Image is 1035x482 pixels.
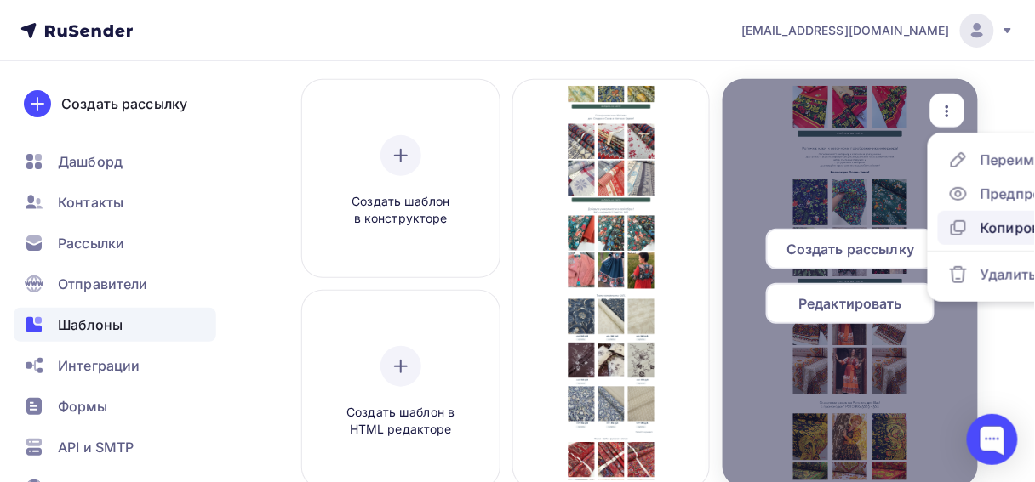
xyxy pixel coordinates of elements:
[14,226,216,260] a: Рассылки
[14,389,216,423] a: Формы
[741,22,950,39] span: [EMAIL_ADDRESS][DOMAIN_NAME]
[58,192,123,213] span: Контакты
[14,185,216,219] a: Контакты
[320,193,482,228] span: Создать шаблон в конструкторе
[58,315,123,335] span: Шаблоны
[798,293,902,314] span: Редактировать
[741,14,1015,48] a: [EMAIL_ADDRESS][DOMAIN_NAME]
[14,145,216,179] a: Дашборд
[58,151,123,172] span: Дашборд
[58,355,140,376] span: Интеграции
[320,404,482,439] span: Создать шаблон в HTML редакторе
[14,267,216,301] a: Отправители
[58,274,148,294] span: Отправители
[58,437,134,457] span: API и SMTP
[786,239,914,259] span: Создать рассылку
[58,233,124,253] span: Рассылки
[14,308,216,342] a: Шаблоны
[58,396,108,417] span: Формы
[61,94,187,114] div: Создать рассылку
